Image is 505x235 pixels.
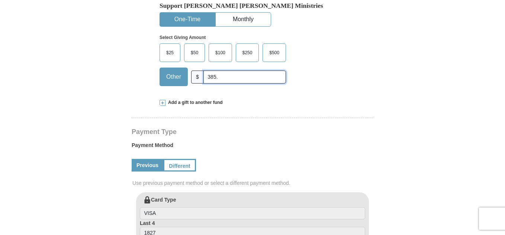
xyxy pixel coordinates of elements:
[187,47,202,58] span: $50
[132,179,374,187] span: Use previous payment method or select a different payment method.
[160,35,206,40] strong: Select Giving Amount
[163,47,177,58] span: $25
[165,99,223,106] span: Add a gift to another fund
[160,13,215,26] button: One-Time
[212,47,229,58] span: $100
[216,13,271,26] button: Monthly
[203,71,286,84] input: Other Amount
[191,71,204,84] span: $
[132,141,373,153] label: Payment Method
[239,47,256,58] span: $250
[160,2,345,10] h5: Support [PERSON_NAME] [PERSON_NAME] Ministries
[140,196,365,220] label: Card Type
[132,129,373,135] h4: Payment Type
[163,71,185,82] span: Other
[266,47,283,58] span: $500
[140,207,365,220] input: Card Type
[132,159,163,172] a: Previous
[163,159,196,172] a: Different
